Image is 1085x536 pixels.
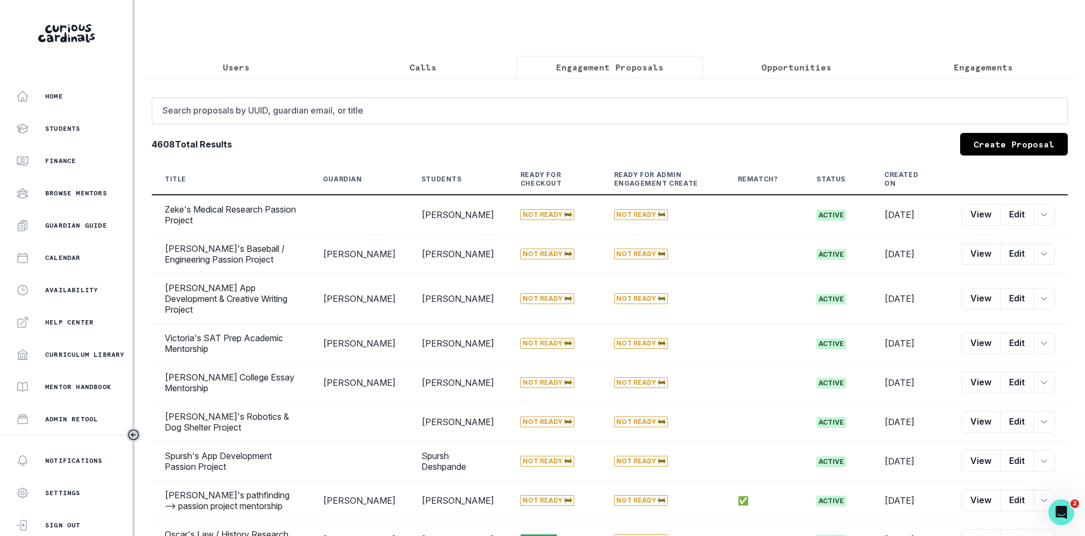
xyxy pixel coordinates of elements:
div: Created On [884,171,922,188]
span: Not Ready 🚧 [520,417,574,427]
div: Rematch? [738,175,778,184]
p: Sign Out [45,521,81,530]
div: Title [165,175,186,184]
span: Not Ready 🚧 [520,495,574,506]
span: active [816,456,846,467]
p: Admin Retool [45,415,98,424]
p: Engagement Proposals [556,61,664,74]
span: active [816,338,846,349]
p: Browse Mentors [45,189,107,198]
button: row menu [1033,411,1055,433]
p: Calls [410,61,436,74]
span: Not Ready 🚧 [520,293,574,304]
button: row menu [1033,204,1055,225]
button: View [961,204,1001,225]
button: row menu [1033,243,1055,265]
button: View [961,243,1001,265]
td: [PERSON_NAME] [408,363,508,403]
span: Not Ready 🚧 [520,209,574,220]
td: [PERSON_NAME] [310,274,408,324]
button: row menu [1033,450,1055,472]
button: View [961,372,1001,393]
button: row menu [1033,333,1055,354]
td: Zeke's Medical Research Passion Project [152,195,310,235]
p: Notifications [45,456,103,465]
p: Help Center [45,318,94,327]
div: Guardian [323,175,362,184]
button: row menu [1033,372,1055,393]
td: [PERSON_NAME] [408,403,508,442]
button: View [961,411,1001,433]
td: [DATE] [871,324,948,363]
span: Not Ready 🚧 [520,377,574,388]
span: Not Ready 🚧 [614,249,668,259]
td: [PERSON_NAME] [310,481,408,520]
p: Home [45,92,63,101]
div: Ready for Admin Engagement Create [614,171,699,188]
td: [PERSON_NAME] College Essay Mentorship [152,363,310,403]
p: Mentor Handbook [45,383,111,391]
button: View [961,333,1001,354]
td: [PERSON_NAME]'s Robotics & Dog Shelter Project [152,403,310,442]
td: [PERSON_NAME]'s Baseball / Engineering Passion Project [152,235,310,274]
button: Edit [1000,204,1034,225]
button: Edit [1000,372,1034,393]
button: View [961,490,1001,511]
p: Opportunities [762,61,832,74]
span: Not Ready 🚧 [520,456,574,467]
span: Not Ready 🚧 [520,338,574,349]
p: Availability [45,286,98,294]
button: Edit [1000,288,1034,309]
img: Curious Cardinals Logo [38,24,95,43]
span: Not Ready 🚧 [614,209,668,220]
a: Create Proposal [960,133,1068,156]
button: Edit [1000,411,1034,433]
p: Guardian Guide [45,221,107,230]
p: Engagements [954,61,1013,74]
span: Not Ready 🚧 [614,456,668,467]
button: Edit [1000,490,1034,511]
td: [DATE] [871,235,948,274]
td: [DATE] [871,363,948,403]
span: active [816,294,846,305]
td: [PERSON_NAME] [408,481,508,520]
td: Victoria's SAT Prep Academic Mentorship [152,324,310,363]
span: Not Ready 🚧 [614,495,668,506]
p: ✅ [738,495,791,506]
td: [PERSON_NAME] [310,363,408,403]
td: [PERSON_NAME] [408,324,508,363]
button: Toggle sidebar [126,428,140,442]
div: Ready for Checkout [520,171,575,188]
div: Students [421,175,462,184]
span: Not Ready 🚧 [614,377,668,388]
td: [DATE] [871,481,948,520]
span: Not Ready 🚧 [520,249,574,259]
iframe: Intercom live chat [1048,499,1074,525]
p: Users [223,61,250,74]
td: [PERSON_NAME]'s pathfinding --> passion project mentorship [152,481,310,520]
span: Not Ready 🚧 [614,338,668,349]
td: [PERSON_NAME] [310,235,408,274]
span: active [816,210,846,221]
span: active [816,378,846,389]
td: [DATE] [871,195,948,235]
p: Students [45,124,81,133]
td: [PERSON_NAME] [310,324,408,363]
td: [DATE] [871,442,948,481]
b: 4608 Total Results [152,138,232,151]
td: [PERSON_NAME] [408,274,508,324]
td: Spursh's App Development Passion Project [152,442,310,481]
button: Edit [1000,243,1034,265]
button: Edit [1000,450,1034,472]
td: [PERSON_NAME] [408,195,508,235]
td: [DATE] [871,274,948,324]
button: row menu [1033,490,1055,511]
button: View [961,450,1001,472]
div: Status [816,175,846,184]
button: row menu [1033,288,1055,309]
td: [DATE] [871,403,948,442]
span: active [816,496,846,506]
span: Not Ready 🚧 [614,293,668,304]
button: Edit [1000,333,1034,354]
td: [PERSON_NAME] App Development & Creative Writing Project [152,274,310,324]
